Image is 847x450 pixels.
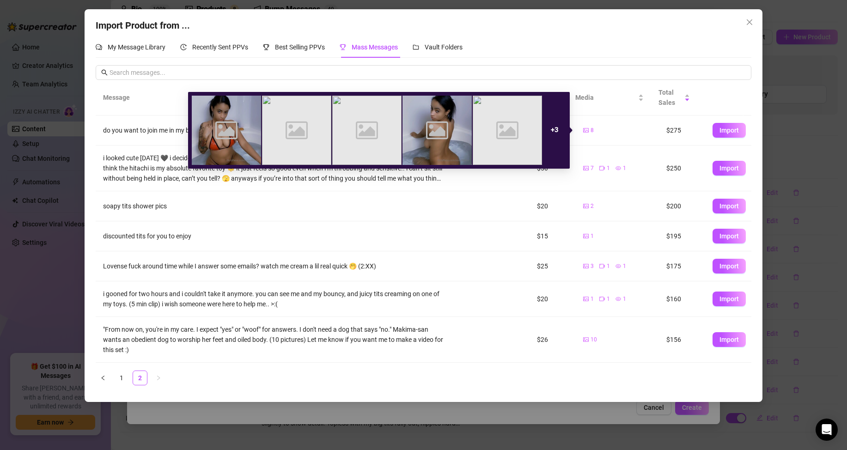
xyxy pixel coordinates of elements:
button: Import [713,161,746,176]
button: Import [713,332,746,347]
td: $75 [530,363,576,408]
div: i gooned for two hours and i couldn't take it anymore. you can see me and my bouncy, and juicy ti... [103,289,443,309]
span: Vault Folders [425,43,463,51]
span: eye [615,165,621,171]
span: search [101,69,108,76]
span: picture [583,296,589,302]
span: 1 [623,164,626,173]
span: Import [719,336,739,343]
td: $15 [530,221,576,251]
button: Close [742,15,757,30]
button: Import [713,199,746,213]
span: picture [583,165,589,171]
span: 1 [607,295,610,304]
span: 10 [591,335,597,344]
th: Media [568,80,651,116]
th: Price [522,80,568,116]
td: $20 [530,191,576,221]
li: 1 [114,371,129,385]
span: 1 [623,262,626,271]
span: Recently Sent PPVs [192,43,248,51]
span: picture [583,128,589,133]
span: Mass Messages [352,43,398,51]
span: Import [719,262,739,270]
span: 1 [607,262,610,271]
span: 8 [591,126,594,135]
span: Import [719,127,739,134]
div: Lovense fuck around time while I answer some emails? watch me cream a lil real quick 🤭 (2:XX) [103,261,443,271]
span: history [180,44,187,50]
span: 1 [591,295,594,304]
td: $20 [530,281,576,317]
span: 1 [591,232,594,241]
span: Import Product from ... [96,20,190,31]
span: My Message Library [108,43,165,51]
input: Search messages... [110,67,745,78]
td: $25 [530,251,576,281]
span: video-camera [599,165,605,171]
span: Total Sales [658,87,682,108]
button: Import [713,292,746,306]
span: 2 [591,202,594,211]
span: 1 [607,164,610,173]
span: Import [719,202,739,210]
span: left [100,375,106,381]
td: $275 [659,116,705,146]
span: trophy [340,44,346,50]
span: picture [583,263,589,269]
span: video-camera [599,263,605,269]
span: Import [719,164,739,172]
span: Import [719,295,739,303]
span: eye [615,263,621,269]
span: 1 [623,295,626,304]
th: Total Sales [651,80,697,116]
td: $175 [659,251,705,281]
strong: + 3 [551,126,559,134]
span: folder [413,44,419,50]
td: $26 [530,317,576,363]
th: Tags [443,80,499,116]
span: video-camera [599,296,605,302]
span: trophy [263,44,269,50]
a: 1 [115,371,128,385]
span: eye [615,296,621,302]
span: Media [575,92,636,103]
button: right [151,371,166,385]
button: Import [713,259,746,274]
span: picture [583,203,589,209]
span: Close [742,18,757,26]
span: right [156,375,161,381]
button: left [96,371,110,385]
span: 3 [591,262,594,271]
td: $160 [659,281,705,317]
li: Previous Page [96,371,110,385]
span: close [746,18,753,26]
span: Import [719,232,739,240]
span: Best Selling PPVs [275,43,325,51]
div: soapy tits shower pics [103,201,443,211]
span: picture [583,233,589,239]
td: $200 [659,191,705,221]
div: do you want to join me in my bath? it’s so steamy in here. see me take my top off and get wet 💦 8... [103,125,443,135]
td: $195 [659,221,705,251]
td: $150 [659,363,705,408]
span: picture [583,337,589,342]
div: i looked cute [DATE] 🖤 i decided to show you something too.. you can watch me massage my cute pus... [103,153,443,183]
span: comment [96,44,102,50]
td: $250 [659,146,705,191]
td: $156 [659,317,705,363]
span: 7 [591,164,594,173]
th: Message [96,80,443,116]
div: "From now on, you're in my care. I expect "yes" or "woof" for answers. I don't need a dog that sa... [103,324,443,355]
div: discounted tits for you to enjoy [103,231,443,241]
button: Import [713,229,746,243]
li: Next Page [151,371,166,385]
div: Open Intercom Messenger [816,419,838,441]
a: 2 [133,371,147,385]
button: Import [713,123,746,138]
